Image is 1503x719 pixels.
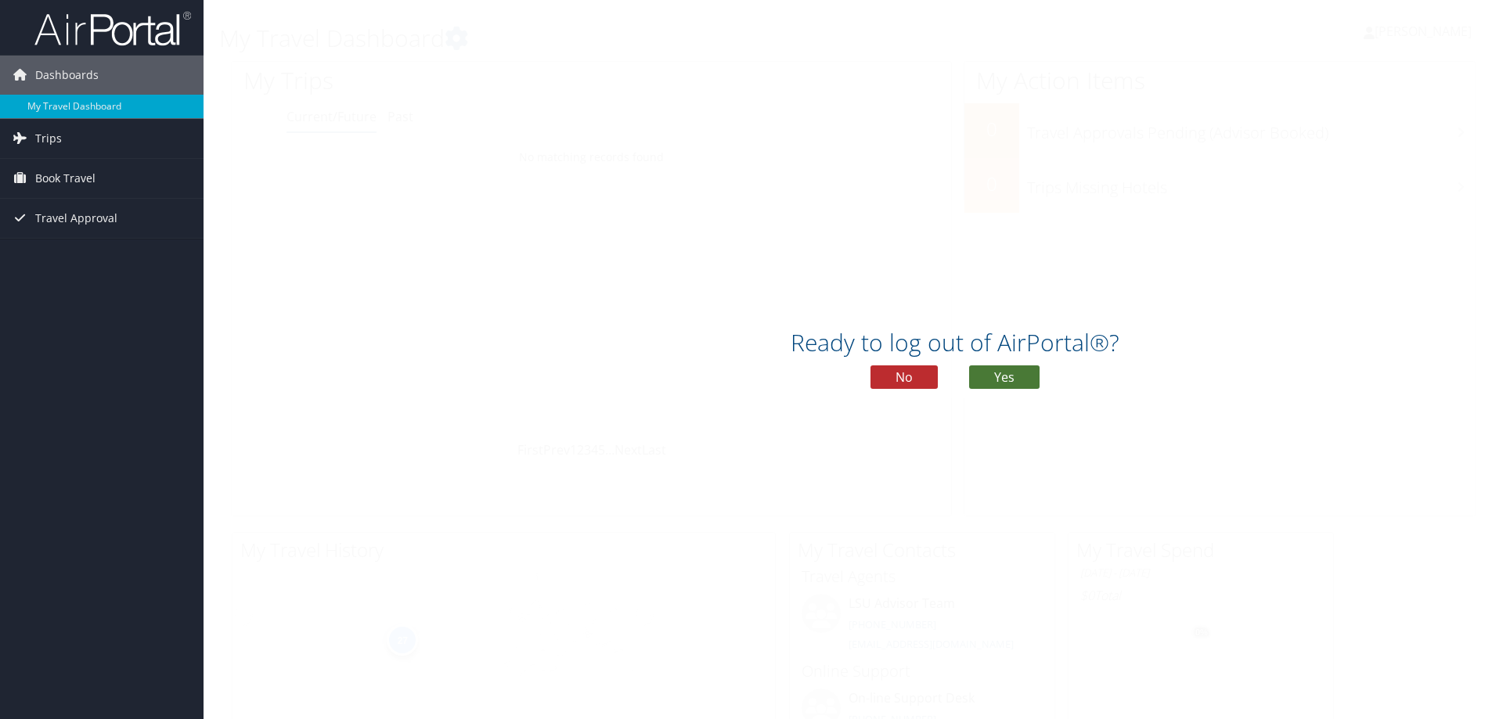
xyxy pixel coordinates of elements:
[35,159,96,198] span: Book Travel
[35,56,99,95] span: Dashboards
[35,199,117,238] span: Travel Approval
[35,119,62,158] span: Trips
[870,365,938,389] button: No
[34,10,191,47] img: airportal-logo.png
[969,365,1040,389] button: Yes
